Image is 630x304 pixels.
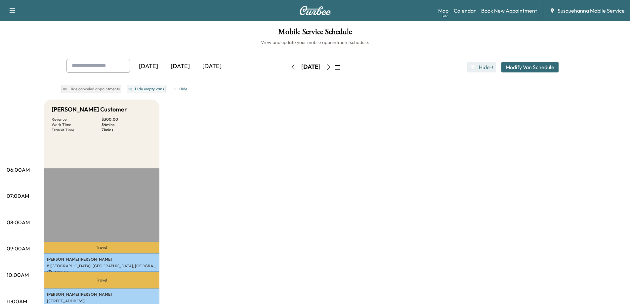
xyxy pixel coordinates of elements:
p: $ 150.00 [47,270,156,276]
span: Hide [478,63,490,71]
button: Hide●1 [467,62,496,72]
div: [DATE] [133,59,164,74]
a: MapBeta [438,7,448,15]
p: 10:00AM [7,271,29,279]
p: 07:00AM [7,192,29,200]
div: [DATE] [164,59,196,74]
p: $ 300.00 [102,117,151,122]
h6: View and update your mobile appointment schedule. [7,39,623,46]
p: [PERSON_NAME] [PERSON_NAME] [47,257,156,262]
span: Susquehanna Mobile Service [558,7,625,15]
p: 09:00AM [7,244,30,252]
div: [DATE] [301,63,320,71]
div: Beta [441,14,448,19]
a: Calendar [454,7,476,15]
span: ● [490,65,491,69]
h1: Mobile Service Schedule [7,28,623,39]
button: Hide empty vans [127,85,166,93]
span: 1 [492,65,493,70]
p: [PERSON_NAME] [PERSON_NAME] [47,292,156,297]
p: 84 mins [102,122,151,127]
p: Travel [44,272,159,288]
p: Travel [44,242,159,253]
a: Book New Appointment [481,7,537,15]
p: 8 [GEOGRAPHIC_DATA], [GEOGRAPHIC_DATA], [GEOGRAPHIC_DATA], [GEOGRAPHIC_DATA] [47,263,156,269]
p: 08:00AM [7,218,30,226]
p: [STREET_ADDRESS] [47,298,156,304]
button: Hide canceled appointments [61,85,121,93]
button: Modify Van Schedule [501,62,559,72]
p: Revenue [52,117,102,122]
h5: [PERSON_NAME] Customer [52,105,127,114]
button: Hide [171,85,189,93]
img: Curbee Logo [299,6,331,15]
p: 71 mins [102,127,151,133]
p: 06:00AM [7,166,30,174]
div: [DATE] [196,59,228,74]
p: Transit Time [52,127,102,133]
p: Work Time [52,122,102,127]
